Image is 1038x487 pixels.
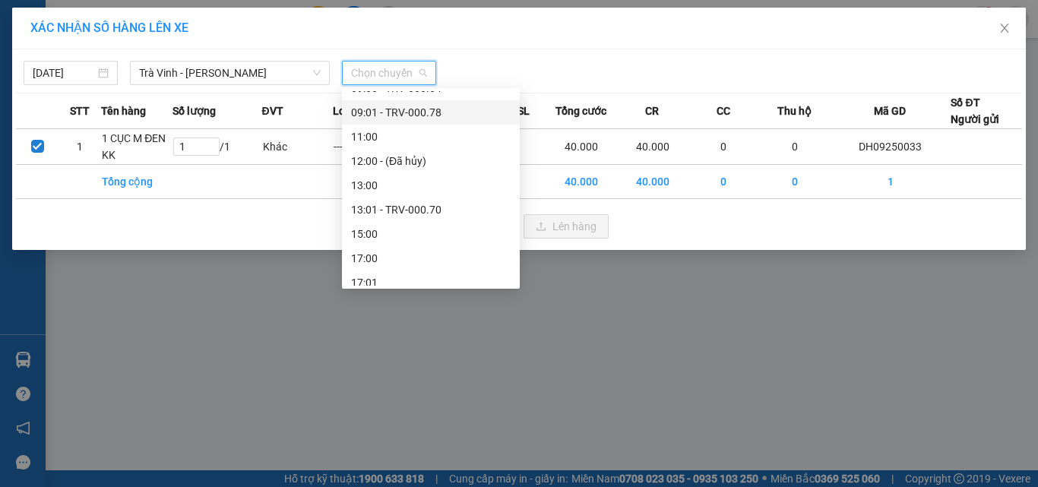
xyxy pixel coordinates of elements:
div: 11:00 [351,128,511,145]
td: Khác [262,129,334,165]
td: 40.000 [617,165,688,199]
div: 17:01 [351,274,511,291]
span: CC [717,103,730,119]
td: 0 [759,165,831,199]
span: close [998,22,1011,34]
td: 40.000 [617,129,688,165]
div: 13:00 [351,177,511,194]
div: 13:01 - TRV-000.70 [351,201,511,218]
td: --- [333,129,404,165]
span: STT [70,103,90,119]
td: 40.000 [546,165,618,199]
div: 12:00 - (Đã hủy) [351,153,511,169]
td: 1 [831,165,951,199]
span: Số lượng [172,103,216,119]
span: Mã GD [874,103,906,119]
button: uploadLên hàng [524,214,609,239]
td: DH09250033 [831,129,951,165]
div: 15:00 [351,226,511,242]
span: ĐVT [262,103,283,119]
span: XÁC NHẬN SỐ HÀNG LÊN XE [30,21,188,35]
td: Tổng cộng [101,165,172,199]
td: 0 [688,129,760,165]
td: 0 [759,129,831,165]
button: Close [983,8,1026,50]
span: Chọn chuyến [351,62,427,84]
span: Trà Vinh - Hồ Chí Minh [139,62,321,84]
td: 0 [688,165,760,199]
span: Thu hộ [777,103,812,119]
td: 1 [59,129,101,165]
span: Loại hàng [333,103,381,119]
input: 12/09/2025 [33,65,95,81]
div: 17:00 [351,250,511,267]
td: 40.000 [546,129,618,165]
span: down [312,68,321,77]
div: 09:01 - TRV-000.78 [351,104,511,121]
div: Số ĐT Người gửi [951,94,999,128]
td: / 1 [172,129,262,165]
td: 1 CỤC M ĐEN KK [101,129,172,165]
span: CR [645,103,659,119]
span: Tổng cước [555,103,606,119]
span: Tên hàng [101,103,146,119]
